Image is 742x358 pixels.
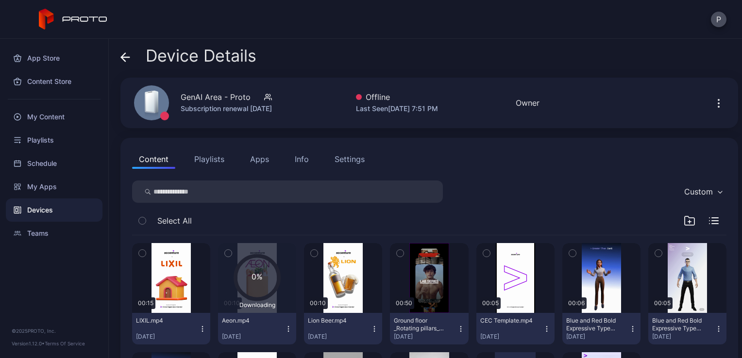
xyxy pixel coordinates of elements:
button: Playlists [187,149,231,169]
a: App Store [6,47,102,70]
a: Terms Of Service [45,341,85,346]
div: Last Seen [DATE] 7:51 PM [356,103,438,114]
a: Schedule [6,152,102,175]
div: [DATE] [136,333,199,341]
button: Settings [328,149,371,169]
div: Subscription renewal [DATE] [181,103,272,114]
div: Downloading [234,301,281,309]
button: Content [132,149,175,169]
div: Blue and Red Bold Expressive Type Gadgets Static Snapchat Snap Ad-3.mp4 [566,317,620,332]
div: Owner [516,97,540,109]
div: [DATE] [566,333,629,341]
span: Select All [157,215,192,227]
div: [DATE] [308,333,371,341]
a: Content Store [6,70,102,93]
div: LIXIL.mp4 [136,317,189,325]
div: CEC Template.mp4 [480,317,534,325]
button: CEC Template.mp4[DATE] [476,313,555,344]
a: My Content [6,105,102,129]
button: Info [288,149,316,169]
button: Ground floor _Rotating pillars_ center screen.mp4[DATE] [390,313,468,344]
div: [DATE] [222,333,285,341]
button: Apps [243,149,276,169]
span: Device Details [146,47,256,65]
button: Aeon.mp4[DATE] [218,313,296,344]
button: Custom [679,180,726,203]
a: Teams [6,222,102,245]
button: LIXIL.mp4[DATE] [132,313,210,344]
a: Devices [6,198,102,222]
div: Lion Beer.mp4 [308,317,361,325]
div: Aeon.mp4 [222,317,275,325]
div: [DATE] [480,333,543,341]
div: © 2025 PROTO, Inc. [12,327,97,335]
button: Blue and Red Bold Expressive Type Gadgets Static Snapchat Snap Ad-3.mp4[DATE] [562,313,641,344]
div: GenAI Area - Proto [181,91,251,103]
div: Custom [684,187,713,196]
div: Ground floor _Rotating pillars_ center screen.mp4 [394,317,447,332]
button: Lion Beer.mp4[DATE] [304,313,382,344]
div: [DATE] [394,333,456,341]
div: Info [295,153,309,165]
a: Playlists [6,129,102,152]
span: Version 1.12.0 • [12,341,45,346]
div: Settings [335,153,365,165]
text: 0% [252,272,263,281]
div: [DATE] [652,333,715,341]
button: Blue and Red Bold Expressive Type Gadgets Static Snapchat Snap Ad-2.mp4[DATE] [648,313,726,344]
div: Blue and Red Bold Expressive Type Gadgets Static Snapchat Snap Ad-2.mp4 [652,317,706,332]
button: P [711,12,726,27]
div: Offline [356,91,438,103]
a: My Apps [6,175,102,198]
